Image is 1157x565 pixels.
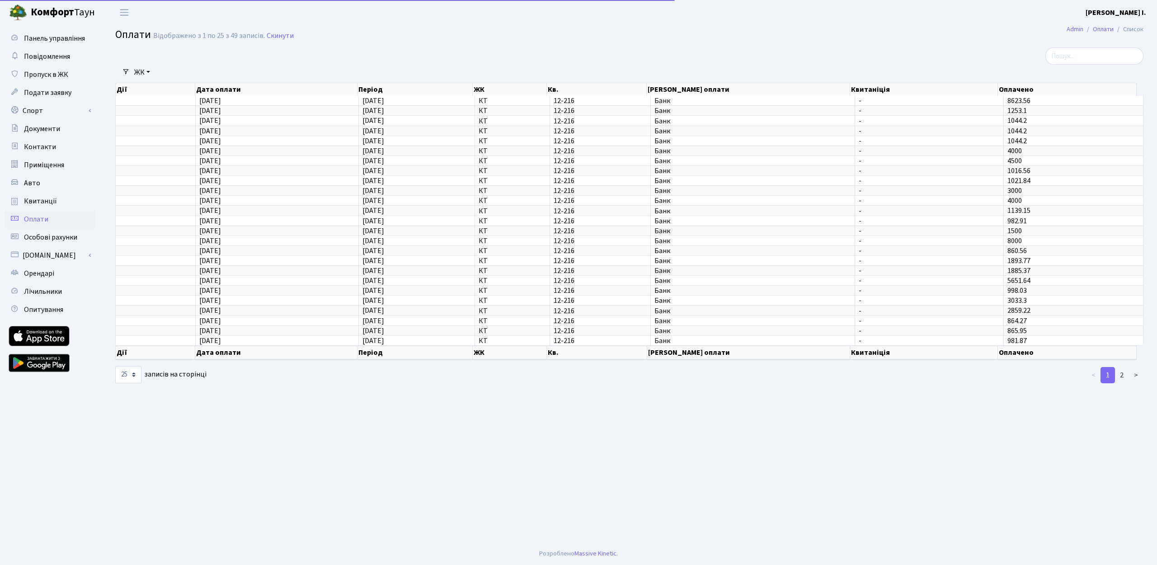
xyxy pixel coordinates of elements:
[654,247,851,254] span: Банк
[850,346,998,359] th: Квитаніція
[1007,226,1022,236] span: 1500
[1007,166,1030,176] span: 1016.56
[859,187,1000,194] span: -
[199,206,221,216] span: [DATE]
[574,549,616,558] a: Massive Kinetic
[479,237,546,245] span: КТ
[654,267,851,274] span: Банк
[473,83,547,96] th: ЖК
[199,126,221,136] span: [DATE]
[479,127,546,135] span: КТ
[479,247,546,254] span: КТ
[479,137,546,145] span: КТ
[199,196,221,206] span: [DATE]
[199,106,221,116] span: [DATE]
[1007,326,1027,336] span: 865.95
[554,137,647,145] span: 12-216
[362,256,384,266] span: [DATE]
[654,317,851,325] span: Банк
[199,216,221,226] span: [DATE]
[362,136,384,146] span: [DATE]
[116,83,195,96] th: Дії
[362,186,384,196] span: [DATE]
[859,157,1000,165] span: -
[24,70,68,80] span: Пропуск в ЖК
[1007,266,1030,276] span: 1885.37
[654,147,851,155] span: Банк
[362,306,384,316] span: [DATE]
[5,102,95,120] a: Спорт
[654,157,851,165] span: Банк
[554,237,647,245] span: 12-216
[199,246,221,256] span: [DATE]
[113,5,136,20] button: Переключити навігацію
[199,116,221,126] span: [DATE]
[24,232,77,242] span: Особові рахунки
[859,137,1000,145] span: -
[554,297,647,304] span: 12-216
[199,296,221,306] span: [DATE]
[479,177,546,184] span: КТ
[554,107,647,114] span: 12-216
[362,96,384,106] span: [DATE]
[654,297,851,304] span: Банк
[479,257,546,264] span: КТ
[850,83,998,96] th: Квитаніція
[24,33,85,43] span: Панель управління
[1007,196,1022,206] span: 4000
[115,366,141,383] select: записів на сторінці
[479,107,546,114] span: КТ
[1007,316,1027,326] span: 864.27
[199,306,221,316] span: [DATE]
[31,5,95,20] span: Таун
[5,84,95,102] a: Подати заявку
[24,214,48,224] span: Оплати
[1067,24,1083,34] a: Admin
[362,296,384,306] span: [DATE]
[5,29,95,47] a: Панель управління
[654,277,851,284] span: Банк
[362,316,384,326] span: [DATE]
[654,177,851,184] span: Банк
[647,83,850,96] th: [PERSON_NAME] оплати
[1101,367,1115,383] a: 1
[859,287,1000,294] span: -
[1115,367,1129,383] a: 2
[5,156,95,174] a: Приміщення
[479,287,546,294] span: КТ
[5,246,95,264] a: [DOMAIN_NAME]
[267,32,294,40] a: Скинути
[554,257,647,264] span: 12-216
[859,317,1000,325] span: -
[1007,186,1022,196] span: 3000
[199,136,221,146] span: [DATE]
[859,147,1000,155] span: -
[116,346,195,359] th: Дії
[654,207,851,215] span: Банк
[24,178,40,188] span: Авто
[859,227,1000,235] span: -
[554,247,647,254] span: 12-216
[479,97,546,104] span: КТ
[1007,146,1022,156] span: 4000
[479,118,546,125] span: КТ
[199,256,221,266] span: [DATE]
[362,246,384,256] span: [DATE]
[362,156,384,166] span: [DATE]
[554,127,647,135] span: 12-216
[1007,256,1030,266] span: 1893.77
[362,126,384,136] span: [DATE]
[554,217,647,225] span: 12-216
[199,96,221,106] span: [DATE]
[554,307,647,315] span: 12-216
[362,116,384,126] span: [DATE]
[859,107,1000,114] span: -
[24,287,62,297] span: Лічильники
[654,227,851,235] span: Банк
[1007,336,1027,346] span: 981.87
[362,176,384,186] span: [DATE]
[554,177,647,184] span: 12-216
[654,337,851,344] span: Банк
[479,157,546,165] span: КТ
[554,317,647,325] span: 12-216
